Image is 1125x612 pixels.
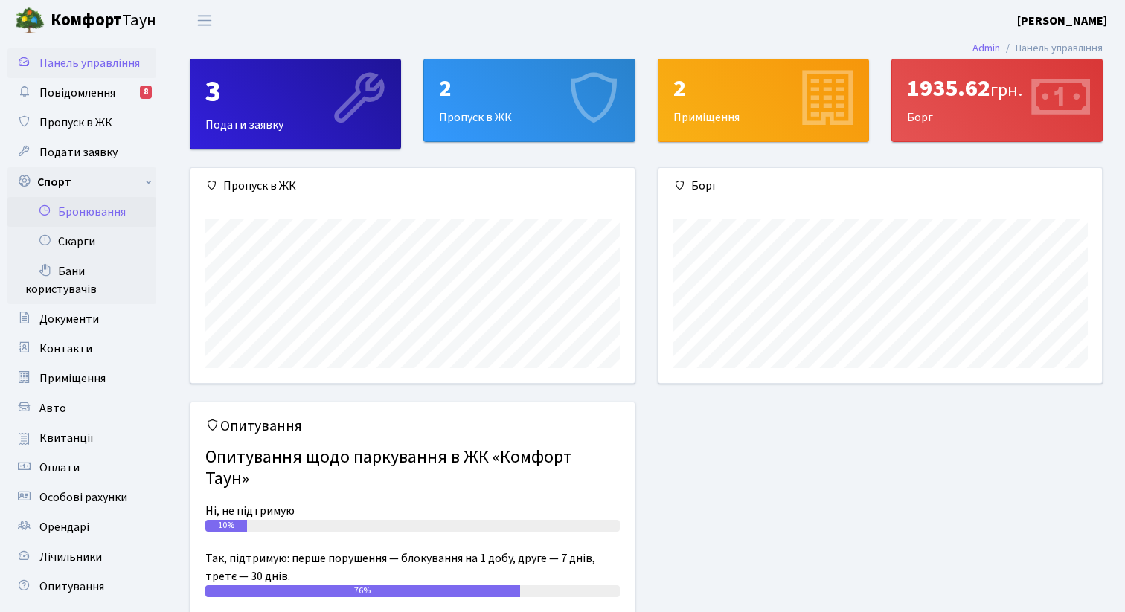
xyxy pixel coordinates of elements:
span: грн. [990,77,1022,103]
span: Документи [39,311,99,327]
a: Скарги [7,227,156,257]
a: Пропуск в ЖК [7,108,156,138]
a: 2Приміщення [658,59,869,142]
span: Оплати [39,460,80,476]
div: Борг [892,59,1102,141]
a: Admin [972,40,1000,56]
a: Опитування [7,572,156,602]
div: 3 [205,74,385,110]
span: Орендарі [39,519,89,535]
div: 76% [205,585,520,597]
a: [PERSON_NAME] [1017,12,1107,30]
a: Орендарі [7,512,156,542]
div: Борг [658,168,1103,204]
div: Подати заявку [190,59,400,149]
span: Таун [51,8,156,33]
a: Контакти [7,334,156,364]
b: [PERSON_NAME] [1017,13,1107,29]
span: Особові рахунки [39,489,127,506]
button: Переключити навігацію [186,8,223,33]
span: Повідомлення [39,85,115,101]
div: Приміщення [658,59,868,141]
span: Контакти [39,341,92,357]
div: 2 [439,74,619,103]
a: Подати заявку [7,138,156,167]
a: Лічильники [7,542,156,572]
h4: Опитування щодо паркування в ЖК «Комфорт Таун» [205,441,620,496]
a: 2Пропуск в ЖК [423,59,635,142]
a: Авто [7,393,156,423]
div: Пропуск в ЖК [424,59,634,141]
a: Приміщення [7,364,156,393]
a: Бани користувачів [7,257,156,304]
div: Пропуск в ЖК [190,168,635,204]
img: logo.png [15,6,45,36]
span: Опитування [39,579,104,595]
div: 10% [205,520,247,532]
span: Панель управління [39,55,140,71]
span: Пропуск в ЖК [39,115,112,131]
div: Ні, не підтримую [205,502,620,520]
h5: Опитування [205,417,620,435]
span: Подати заявку [39,144,118,161]
b: Комфорт [51,8,122,32]
a: Особові рахунки [7,483,156,512]
nav: breadcrumb [950,33,1125,64]
a: Оплати [7,453,156,483]
span: Квитанції [39,430,94,446]
div: Так, підтримую: перше порушення — блокування на 1 добу, друге — 7 днів, третє — 30 днів. [205,550,620,585]
li: Панель управління [1000,40,1103,57]
span: Лічильники [39,549,102,565]
a: 3Подати заявку [190,59,401,149]
span: Приміщення [39,370,106,387]
span: Авто [39,400,66,416]
div: 8 [140,86,152,99]
a: Квитанції [7,423,156,453]
div: 2 [673,74,853,103]
a: Повідомлення8 [7,78,156,108]
a: Бронювання [7,197,156,227]
a: Документи [7,304,156,334]
a: Спорт [7,167,156,197]
div: 1935.62 [907,74,1087,103]
a: Панель управління [7,48,156,78]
